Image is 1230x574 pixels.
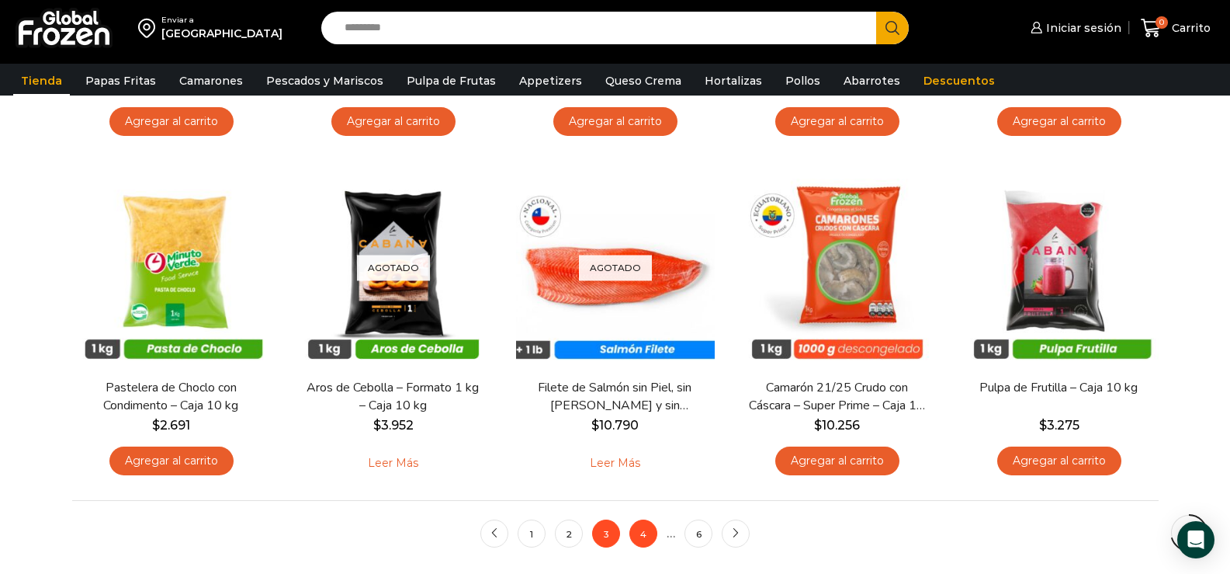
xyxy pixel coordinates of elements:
[1177,521,1214,558] div: Open Intercom Messenger
[969,379,1148,397] a: Pulpa de Frutilla – Caja 10 kg
[81,379,260,415] a: Pastelera de Choclo con Condimento – Caja 10 kg
[916,66,1003,96] a: Descuentos
[579,255,652,280] p: Agotado
[511,66,590,96] a: Appetizers
[747,379,926,415] a: Camarón 21/25 Crudo con Cáscara – Super Prime – Caja 10 kg
[876,12,909,44] button: Search button
[152,418,190,433] bdi: 2.691
[373,418,381,433] span: $
[814,418,860,433] bdi: 10.256
[344,447,442,479] a: Leé más sobre “Aros de Cebolla - Formato 1 kg - Caja 10 kg”
[814,418,822,433] span: $
[684,520,712,548] a: 6
[566,447,664,479] a: Leé más sobre “Filete de Salmón sin Piel, sin Grasa y sin Espinas – Caja 10 Kg”
[13,66,70,96] a: Tienda
[373,418,414,433] bdi: 3.952
[778,66,828,96] a: Pollos
[667,526,675,541] span: …
[78,66,164,96] a: Papas Fritas
[357,255,430,280] p: Agotado
[152,418,160,433] span: $
[1137,10,1214,47] a: 0 Carrito
[161,15,282,26] div: Enviar a
[997,447,1121,475] a: Agregar al carrito: “Pulpa de Frutilla - Caja 10 kg”
[591,418,639,433] bdi: 10.790
[161,26,282,41] div: [GEOGRAPHIC_DATA]
[775,107,899,136] a: Agregar al carrito: “Queso Crema Reny Picot 1,36 kg - Caja 13,6 kg”
[1042,20,1121,36] span: Iniciar sesión
[555,520,583,548] a: 2
[172,66,251,96] a: Camarones
[1168,20,1211,36] span: Carrito
[109,447,234,475] a: Agregar al carrito: “Pastelera de Choclo con Condimento - Caja 10 kg”
[553,107,677,136] a: Agregar al carrito: “Arrollados Primavera - Caja 4 kg”
[598,66,689,96] a: Queso Crema
[138,15,161,41] img: address-field-icon.svg
[331,107,456,136] a: Agregar al carrito: “Pastelera de Choclo sin Condimiento - Caja 7 kg”
[1027,12,1121,43] a: Iniciar sesión
[518,520,546,548] a: 1
[1039,418,1047,433] span: $
[399,66,504,96] a: Pulpa de Frutas
[109,107,234,136] a: Agregar al carrito: “Pulpa de Piña - Caja 10 kg”
[997,107,1121,136] a: Agregar al carrito: “Ketchup Traverso - Caja 10 kilos”
[697,66,770,96] a: Hortalizas
[591,418,599,433] span: $
[303,379,482,415] a: Aros de Cebolla – Formato 1 kg – Caja 10 kg
[525,379,704,415] a: Filete de Salmón sin Piel, sin [PERSON_NAME] y sin [PERSON_NAME] – Caja 10 Kg
[258,66,391,96] a: Pescados y Mariscos
[1039,418,1079,433] bdi: 3.275
[629,520,657,548] a: 4
[775,447,899,475] a: Agregar al carrito: “Camarón 21/25 Crudo con Cáscara - Super Prime - Caja 10 kg”
[1156,16,1168,29] span: 0
[836,66,908,96] a: Abarrotes
[592,520,620,548] span: 3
